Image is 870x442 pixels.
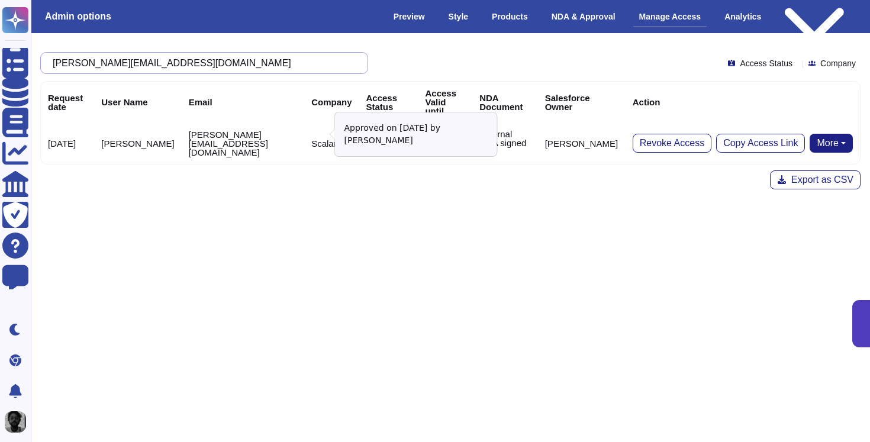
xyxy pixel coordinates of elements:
[41,82,94,122] th: Request date
[546,7,621,27] div: NDA & Approval
[479,130,531,147] p: External NDA signed
[820,59,856,67] span: Company
[770,170,861,189] button: Export as CSV
[538,82,626,122] th: Salesforce Owner
[472,82,538,122] th: NDA Document
[626,82,860,122] th: Action
[640,138,704,148] span: Revoke Access
[304,122,359,164] td: Scalar
[718,7,767,27] div: Analytics
[47,53,356,73] input: Search by keywords
[633,7,707,27] div: Manage Access
[45,11,111,22] h3: Admin options
[633,134,711,153] button: Revoke Access
[5,411,26,433] img: user
[94,82,181,122] th: User Name
[304,82,359,122] th: Company
[182,122,305,164] td: [PERSON_NAME][EMAIL_ADDRESS][DOMAIN_NAME]
[723,138,798,148] span: Copy Access Link
[41,122,94,164] td: [DATE]
[443,7,474,27] div: Style
[716,134,805,153] button: Copy Access Link
[388,7,431,27] div: Preview
[538,122,626,164] td: [PERSON_NAME]
[486,7,534,27] div: Products
[810,134,853,153] button: More
[335,112,497,156] div: Approved on [DATE] by [PERSON_NAME]
[182,82,305,122] th: Email
[359,82,418,122] th: Access Status
[791,175,853,185] span: Export as CSV
[740,59,792,67] span: Access Status
[2,409,34,435] button: user
[94,122,181,164] td: [PERSON_NAME]
[418,82,472,122] th: Access Valid until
